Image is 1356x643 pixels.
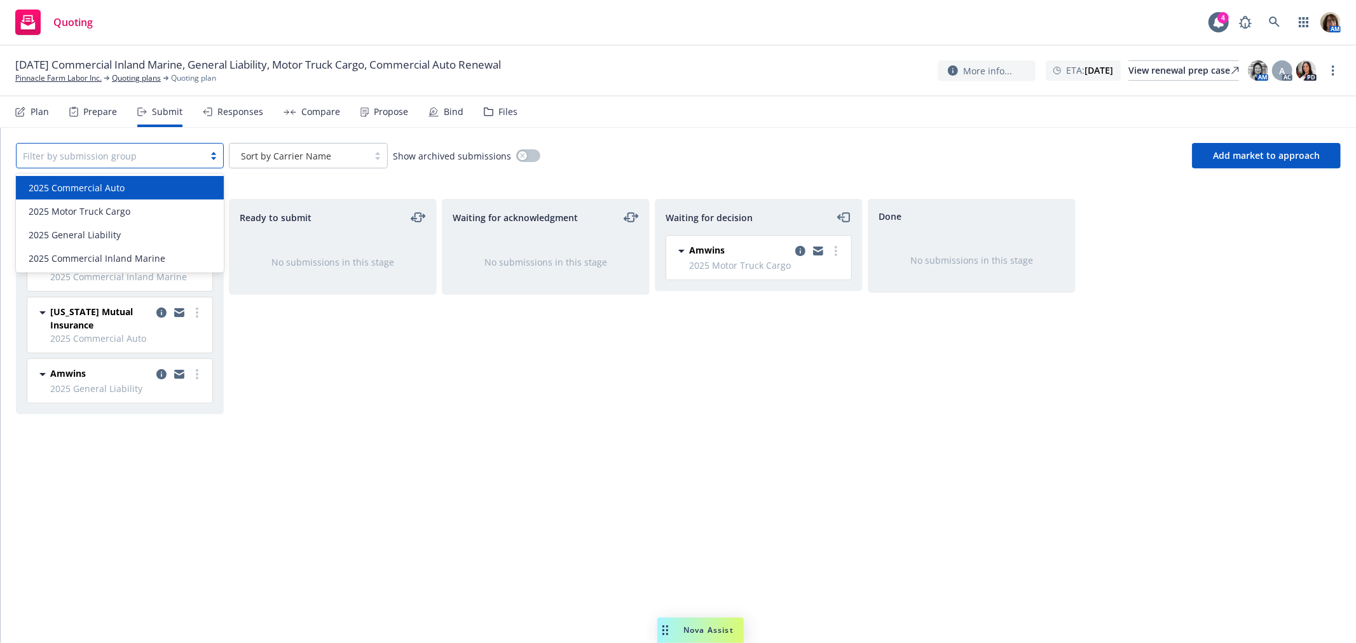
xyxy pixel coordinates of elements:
[15,72,102,84] a: Pinnacle Farm Labor Inc.
[236,149,362,163] span: Sort by Carrier Name
[171,72,216,84] span: Quoting plan
[240,211,312,224] span: Ready to submit
[393,149,511,163] span: Show archived submissions
[29,205,130,218] span: 2025 Motor Truck Cargo
[889,254,1055,267] div: No submissions in this stage
[1248,60,1268,81] img: photo
[1085,64,1113,76] strong: [DATE]
[657,618,744,643] button: Nova Assist
[1320,12,1341,32] img: photo
[50,382,205,395] span: 2025 General Liability
[1325,63,1341,78] a: more
[837,210,852,225] a: moveLeft
[689,243,725,257] span: Amwins
[29,181,125,194] span: 2025 Commercial Auto
[15,57,501,72] span: [DATE] Commercial Inland Marine, General Liability, Motor Truck Cargo, Commercial Auto Renewal
[29,228,121,241] span: 2025 General Liability
[189,367,205,382] a: more
[1128,60,1239,81] a: View renewal prep case
[1217,12,1229,24] div: 4
[1233,10,1258,35] a: Report a Bug
[1296,60,1317,81] img: photo
[828,243,844,259] a: more
[50,305,151,332] span: [US_STATE] Mutual Insurance
[963,64,1012,78] span: More info...
[444,107,463,117] div: Bind
[31,107,49,117] div: Plan
[112,72,161,84] a: Quoting plans
[683,625,734,635] span: Nova Assist
[793,243,808,259] a: copy logging email
[624,210,639,225] a: moveLeftRight
[172,305,187,320] a: copy logging email
[411,210,426,225] a: moveLeftRight
[154,367,169,382] a: copy logging email
[29,252,165,265] span: 2025 Commercial Inland Marine
[463,255,629,269] div: No submissions in this stage
[50,270,205,283] span: 2025 Commercial Inland Marine
[301,107,340,117] div: Compare
[50,367,86,380] span: Amwins
[453,211,578,224] span: Waiting for acknowledgment
[1192,143,1341,168] button: Add market to approach
[374,107,408,117] div: Propose
[657,618,673,643] div: Drag to move
[50,332,205,345] span: 2025 Commercial Auto
[666,211,753,224] span: Waiting for decision
[250,255,416,269] div: No submissions in this stage
[689,259,844,272] span: 2025 Motor Truck Cargo
[1213,149,1320,161] span: Add market to approach
[10,4,98,40] a: Quoting
[1262,10,1287,35] a: Search
[189,305,205,320] a: more
[83,107,117,117] div: Prepare
[811,243,826,259] a: copy logging email
[1291,10,1317,35] a: Switch app
[498,107,517,117] div: Files
[938,60,1036,81] button: More info...
[1128,61,1239,80] div: View renewal prep case
[1280,64,1285,78] span: A
[879,210,901,223] span: Done
[53,17,93,27] span: Quoting
[241,149,331,163] span: Sort by Carrier Name
[154,305,169,320] a: copy logging email
[152,107,182,117] div: Submit
[217,107,263,117] div: Responses
[1066,64,1113,77] span: ETA :
[172,367,187,382] a: copy logging email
